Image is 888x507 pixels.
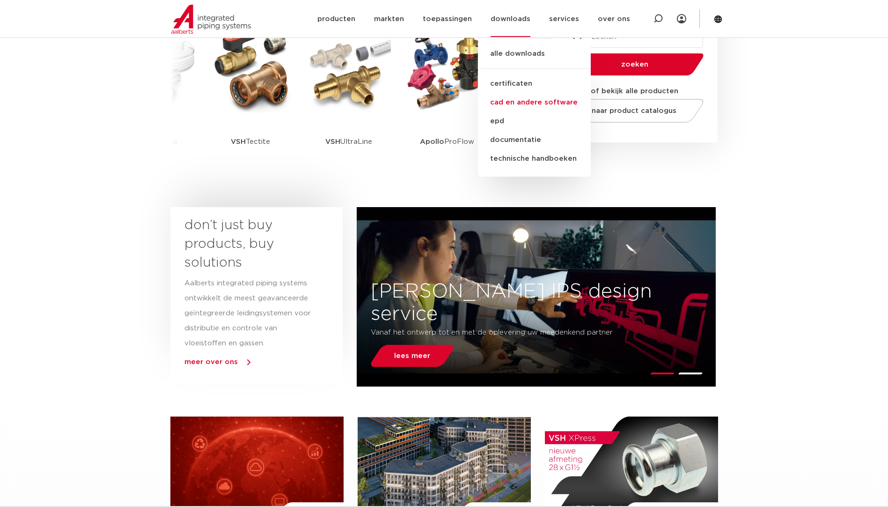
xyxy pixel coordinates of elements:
[590,61,680,68] span: zoeken
[562,52,707,76] button: zoeken
[678,373,703,374] li: Page dot 2
[478,93,591,112] a: cad en andere software
[371,325,646,340] p: Vanaf het ontwerp tot en met de oplevering uw meedenkend partner
[650,373,675,374] li: Page dot 1
[231,138,246,145] strong: VSH
[478,131,591,149] a: documentatie
[478,149,591,168] a: technische handboeken
[394,352,430,359] span: lees meer
[374,1,404,37] a: markten
[184,216,312,272] h3: don’t just buy products, buy solutions
[368,345,456,367] a: lees meer
[598,1,630,37] a: over ons
[325,112,372,171] p: UltraLine
[423,1,472,37] a: toepassingen
[562,99,706,123] a: naar product catalogus
[184,358,238,365] a: meer over ons
[420,138,444,145] strong: Apollo
[231,112,270,171] p: Tectite
[549,1,579,37] a: services
[478,75,591,93] a: certificaten
[208,28,293,171] a: VSHTectite
[592,107,676,114] span: naar product catalogus
[307,28,391,171] a: VSHUltraLine
[357,280,716,325] h3: [PERSON_NAME] IPS design service
[420,112,474,171] p: ProFlow
[325,138,340,145] strong: VSH
[591,88,678,95] strong: of bekijk alle producten
[317,1,355,37] a: producten
[317,1,630,37] nav: Menu
[478,112,591,131] a: epd
[405,28,489,171] a: ApolloProFlow
[491,1,530,37] a: downloads
[478,48,591,69] a: alle downloads
[184,276,312,351] p: Aalberts integrated piping systems ontwikkelt de meest geavanceerde geïntegreerde leidingsystemen...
